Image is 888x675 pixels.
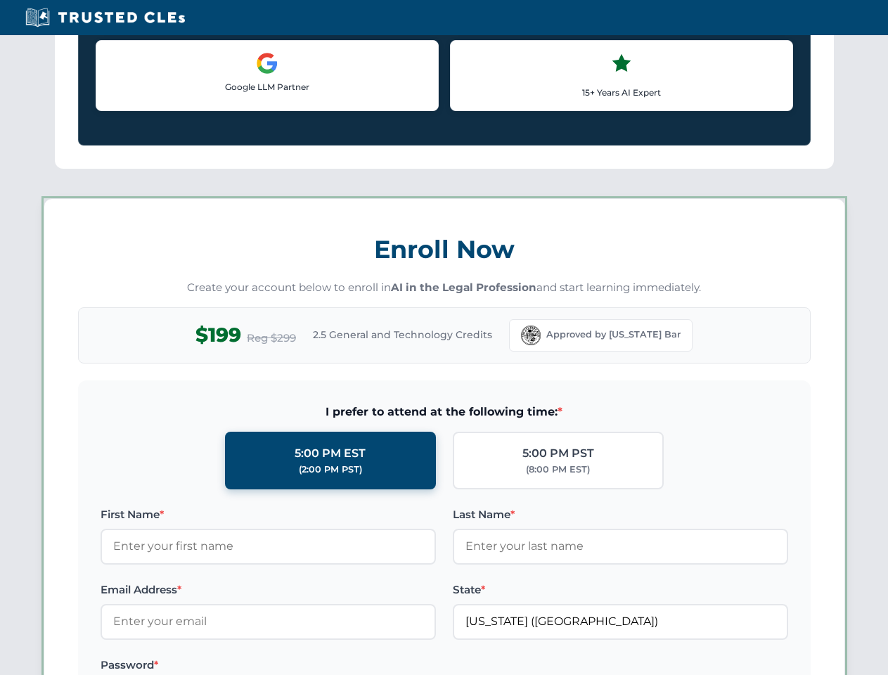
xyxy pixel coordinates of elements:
h3: Enroll Now [78,227,811,271]
div: 5:00 PM PST [522,444,594,463]
strong: AI in the Legal Profession [391,281,536,294]
span: Reg $299 [247,330,296,347]
p: 15+ Years AI Expert [462,86,781,99]
span: $199 [195,319,241,351]
input: Enter your last name [453,529,788,564]
label: First Name [101,506,436,523]
img: Florida Bar [521,326,541,345]
label: State [453,581,788,598]
label: Password [101,657,436,674]
div: (2:00 PM PST) [299,463,362,477]
p: Google LLM Partner [108,80,427,94]
p: Create your account below to enroll in and start learning immediately. [78,280,811,296]
input: Florida (FL) [453,604,788,639]
img: Trusted CLEs [21,7,189,28]
div: 5:00 PM EST [295,444,366,463]
label: Last Name [453,506,788,523]
span: I prefer to attend at the following time: [101,403,788,421]
div: (8:00 PM EST) [526,463,590,477]
span: Approved by [US_STATE] Bar [546,328,681,342]
input: Enter your first name [101,529,436,564]
input: Enter your email [101,604,436,639]
img: Google [256,52,278,75]
label: Email Address [101,581,436,598]
span: 2.5 General and Technology Credits [313,327,492,342]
